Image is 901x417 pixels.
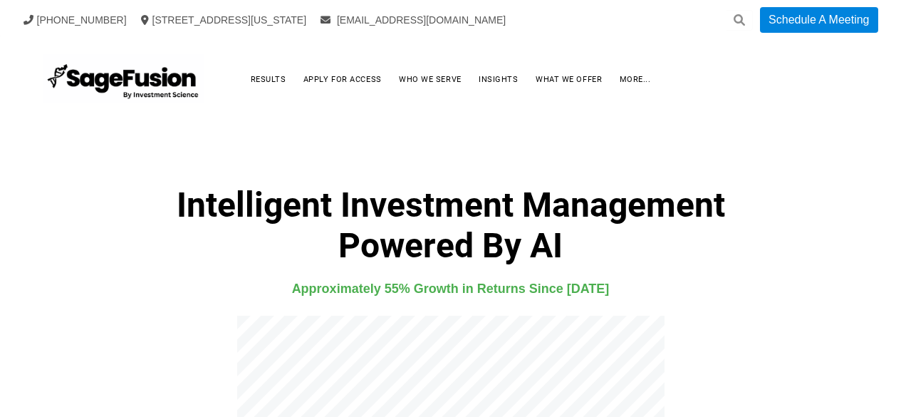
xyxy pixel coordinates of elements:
a: Who We Serve [385,68,476,91]
a: Insights [464,68,532,91]
img: SageFusion | Intelligent Investment Management [43,54,204,104]
a: [STREET_ADDRESS][US_STATE] [141,14,307,26]
a: [EMAIL_ADDRESS][DOMAIN_NAME] [321,14,506,26]
h1: Intelligent Investment Management [28,185,873,266]
a: What We Offer [521,68,616,91]
b: Powered By AI [338,225,563,266]
a: Apply for Access [289,68,396,91]
h4: Approximately 55% Growth in Returns Since [DATE] [28,278,873,299]
a: more... [605,68,665,91]
a: Results [236,68,301,91]
a: [PHONE_NUMBER] [24,14,127,26]
a: Schedule A Meeting [760,7,877,33]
